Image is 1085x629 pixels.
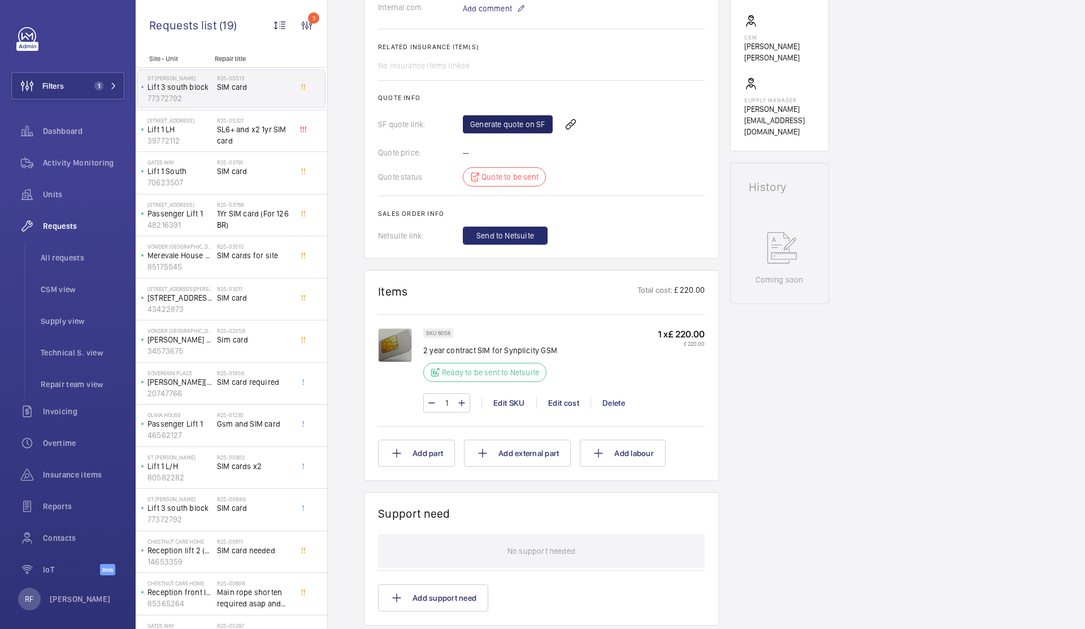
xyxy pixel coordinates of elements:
p: [PERSON_NAME] [PERSON_NAME] [744,41,815,63]
button: Filters1 [11,72,124,99]
p: Lift 1 L/H [147,461,212,472]
p: 85175545 [147,261,212,272]
div: Edit cost [536,397,591,409]
span: SIM card [217,502,292,514]
div: Edit SKU [481,397,536,409]
span: Requests [43,220,124,232]
span: SIM cards x2 [217,461,292,472]
span: CSM view [41,284,124,295]
p: Supply manager [744,97,815,103]
p: Ready to be sent to Netsuite [442,367,539,378]
h2: Sales order info [378,210,705,218]
span: Technical S. view [41,347,124,358]
p: [STREET_ADDRESS] [147,117,212,124]
p: Vonder [GEOGRAPHIC_DATA] [147,243,212,250]
p: 46562127 [147,430,212,441]
span: Supply view [41,315,124,327]
a: Generate quote on SF [463,115,553,133]
span: Send to Netsuite [476,230,534,241]
span: 1Yr SIM card (For 126 BR) [217,208,292,231]
span: Dashboard [43,125,124,137]
div: Delete [591,397,636,409]
p: Repair title [215,55,289,63]
h2: Quote info [378,94,705,102]
p: 85365264 [147,598,212,609]
button: Add external part [464,440,571,467]
p: 80582282 [147,472,212,483]
p: SKU 6056 [426,331,450,335]
span: SIM card needed [217,545,292,556]
p: Coming soon [756,274,803,285]
p: £ 220.00 [673,284,705,298]
p: 43422873 [147,303,212,315]
span: Overtime [43,437,124,449]
span: Repair team view [41,379,124,390]
p: £ 220.00 [658,340,705,347]
span: Gsm and SIM card [217,418,292,430]
p: 2 year contract SIM for Synplicity GSM [423,345,557,356]
h1: History [749,181,810,193]
p: Chestnut Care Home [147,538,212,545]
p: [PERSON_NAME] [50,593,111,605]
p: CSM [744,34,815,41]
p: St [PERSON_NAME] [147,496,212,502]
span: Main rope shorten required asap and new SIM card [217,587,292,609]
span: SIM card [217,166,292,177]
p: [STREET_ADDRESS] [147,201,212,208]
span: Units [43,189,124,200]
span: Filters [42,80,64,92]
span: Insurance items [43,469,124,480]
p: 14653359 [147,556,212,567]
p: [STREET_ADDRESS][PERSON_NAME] [147,285,212,292]
h2: R25-03791 [217,159,292,166]
p: Sovereign Place [147,370,212,376]
span: SIM cards for site [217,250,292,261]
span: Contacts [43,532,124,544]
h2: R25-05513 [217,75,292,81]
button: Add support need [378,584,488,611]
span: Reports [43,501,124,512]
p: Gates Way [147,622,212,629]
p: Site - Unit [136,55,210,63]
p: Gates Way [147,159,212,166]
p: Chestnut Care Home [147,580,212,587]
h2: R25-00889 [217,496,292,502]
p: St [PERSON_NAME] [147,75,212,81]
p: 1 x £ 220.00 [658,328,705,340]
h2: R25-00611 [217,538,292,545]
p: Merevale House Middle Lift [147,250,212,261]
h1: Support need [378,506,450,520]
p: 39772112 [147,135,212,146]
button: Add part [378,440,455,467]
span: SIM card [217,81,292,93]
h2: R25-03211 [217,285,292,292]
p: Lift 3 south block [147,81,212,93]
button: Send to Netsuite [463,227,548,245]
p: Lift 3 south block [147,502,212,514]
span: Sim card [217,334,292,345]
p: Lift 1 LH [147,124,212,135]
p: RF [25,593,33,605]
span: All requests [41,252,124,263]
p: Total cost: [637,284,673,298]
span: Activity Monitoring [43,157,124,168]
p: [PERSON_NAME] House Left Hand [147,334,212,345]
h2: R25-00608 [217,580,292,587]
p: Vonder [GEOGRAPHIC_DATA] [147,327,212,334]
p: St [PERSON_NAME] [147,454,212,461]
p: 70623507 [147,177,212,188]
span: Beta [100,564,115,575]
p: Passenger Lift 1 [147,418,212,430]
h2: R25-00297 [217,622,292,629]
span: Requests list [149,18,219,32]
span: Add comment [463,3,512,14]
h2: R25-01856 [217,370,292,376]
h1: Items [378,284,408,298]
p: Olivia House [147,411,212,418]
img: 6B4hXE-uUKu-hKQQRoD2qF9Nq3r0xBD-E7VEezpDhLDvaT2P.png [378,328,412,362]
span: 1 [94,81,103,90]
span: SL6+ and x2 1yr SIM card [217,124,292,146]
p: Passenger Lift 1 [147,208,212,219]
button: Add labour [580,440,666,467]
p: Reception lift 2 (rear) [147,545,212,556]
